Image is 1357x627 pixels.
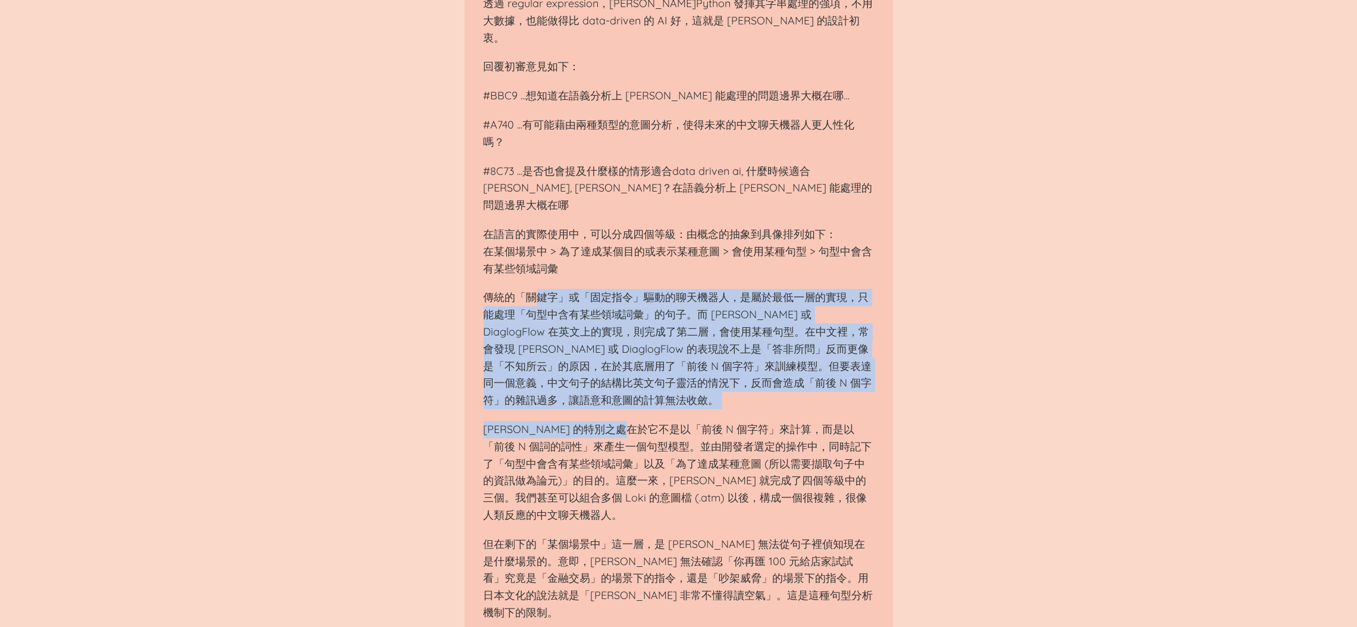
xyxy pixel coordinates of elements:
p: 在語言的實際使用中，可以分成四個等級：由概念的抽象到具像排列如下： 在某個場景中 > 為了達成某個目的或表示某種意圖 > 會使用某種句型 > 句型中會含有某些領域詞彙 [484,226,874,277]
p: #BBC9 ...想知道在語義分析上 [PERSON_NAME] 能處理的問題邊界大概在哪… [484,87,874,105]
p: [PERSON_NAME] 的特別之處在於它不是以「前後 N 個字符」來計算，而是以「前後 N 個詞的詞性」來產生一個句型模型。並由開發者選定的操作中，同時記下了「句型中會含有某些領域詞彙」以及... [484,421,874,524]
p: 但在剩下的「某個場景中」這一層，是 [PERSON_NAME] 無法從句子裡偵知現在是什麼場景的。意即，[PERSON_NAME] 無法確認「你再匯 100 元給店家試試看」究竟是「金融交易」的... [484,536,874,622]
p: #A740 ...有可能藉由兩種類型的意圖分析，使得未來的中文聊天機器人更人性化嗎？ [484,117,874,151]
p: 傳統的「關鍵字」或「固定指令」驅動的聊天機器人，是屬於最低一層的實現，只能處理「句型中含有某些領域詞彙」的句子。而 [PERSON_NAME] 或 DiaglogFlow 在英文上的實現，則完成... [484,289,874,409]
strong: 回覆初審意見如下： [484,59,580,73]
p: #8C73 ...是否也會提及什麼樣的情形適合data driven ai, 什麼時候適合[PERSON_NAME], [PERSON_NAME]？在語義分析上 [PERSON_NAME] 能處... [484,163,874,214]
